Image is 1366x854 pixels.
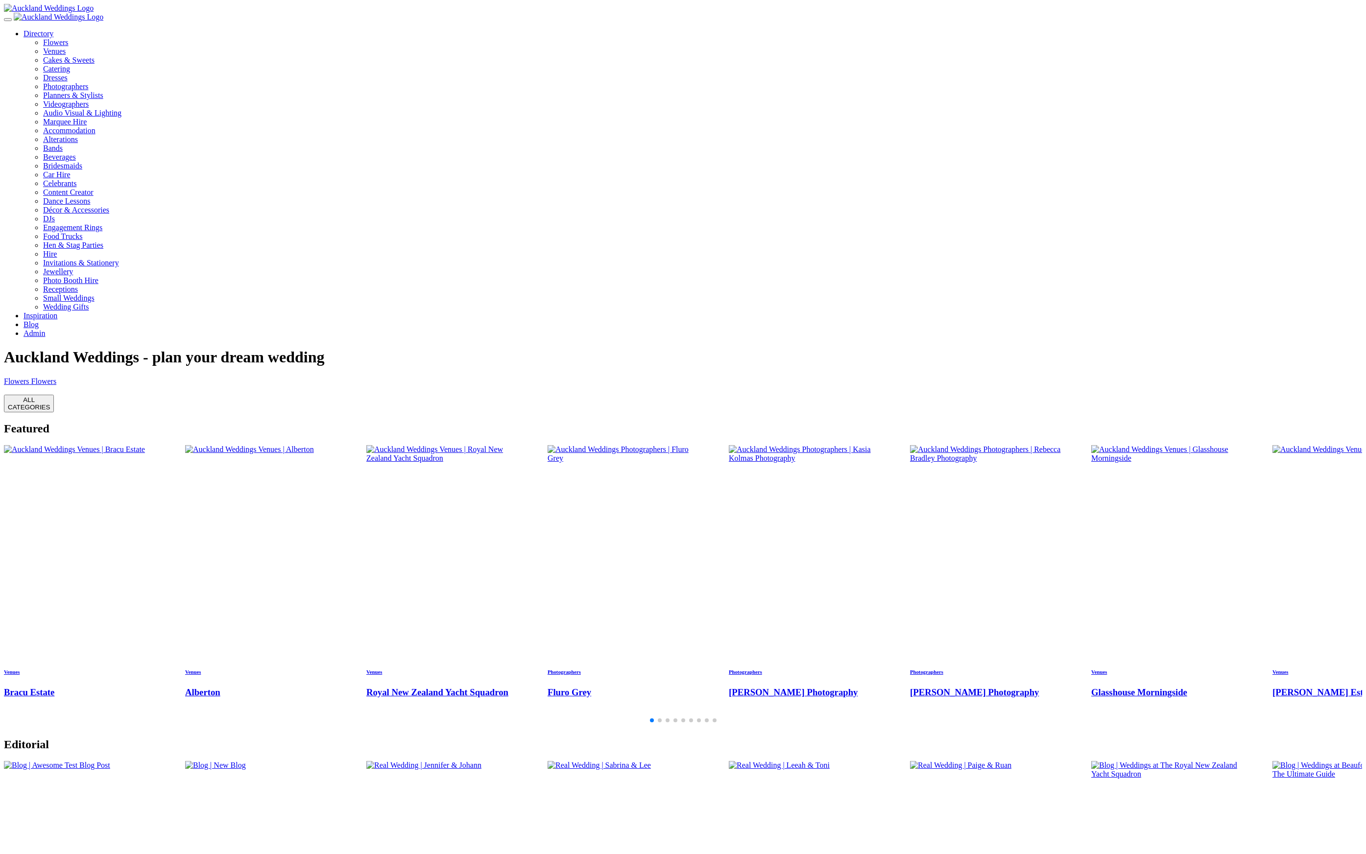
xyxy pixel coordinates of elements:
h1: Auckland Weddings - plan your dream wedding [4,348,1362,366]
a: Alterations [43,135,78,143]
a: Celebrants [43,179,76,188]
a: Flowers Flowers [4,377,1362,386]
a: Engagement Rings [43,223,102,232]
a: Cakes & Sweets [43,56,1362,65]
a: Dance Lessons [43,197,90,205]
h6: Venues [366,669,524,675]
a: Auckland Weddings Venues | Alberton Venues Alberton [185,445,343,698]
img: Blog | Awesome Test Blog Post [4,761,110,770]
h3: Alberton [185,687,343,698]
img: Real Wedding | Sabrina & Lee [548,761,651,770]
img: Real Wedding | Paige & Ruan [910,761,1011,770]
a: Hen & Stag Parties [43,241,103,249]
h6: Venues [185,669,343,675]
h3: [PERSON_NAME] Photography [729,687,887,698]
swiper-slide: 2 / 29 [185,445,343,729]
a: Auckland Weddings Venues | Glasshouse Morningside Venues Glasshouse Morningside [1091,445,1249,698]
h6: Venues [4,669,162,675]
img: Auckland Weddings Photographers | Rebecca Bradley Photography [910,445,1068,463]
a: Blog [24,320,39,329]
a: Venues [43,47,1362,56]
h6: Photographers [729,669,887,675]
a: Décor & Accessories [43,206,109,214]
a: Wedding Gifts [43,303,89,311]
h3: [PERSON_NAME] Photography [910,687,1068,698]
a: Audio Visual & Lighting [43,109,1362,118]
a: Beverages [43,153,76,161]
img: Auckland Weddings Venues | Royal New Zealand Yacht Squadron [366,445,524,463]
a: Bands [43,144,63,152]
h2: Featured [4,422,1362,435]
a: Inspiration [24,311,57,320]
h2: Editorial [4,738,1362,751]
span: Flowers [4,377,29,385]
h6: Venues [1091,669,1249,675]
h6: Photographers [910,669,1068,675]
img: Auckland Weddings Venues | Glasshouse Morningside [1091,445,1249,463]
a: Auckland Weddings Venues | Bracu Estate Venues Bracu Estate [4,445,162,698]
img: Auckland Weddings Photographers | Kasia Kolmas Photography [729,445,887,463]
a: Receptions [43,285,78,293]
a: Planners & Stylists [43,91,1362,100]
a: DJs [43,214,55,223]
a: Auckland Weddings Photographers | Kasia Kolmas Photography Photographers [PERSON_NAME] Photography [729,445,887,698]
a: Admin [24,329,45,337]
swiper-slide: 7 / 29 [1091,445,1249,729]
a: Flowers [43,38,1362,47]
a: Content Creator [43,188,94,196]
h6: Photographers [548,669,705,675]
a: Photo Booth Hire [43,276,98,285]
swiper-slide: 1 / 29 [4,445,162,729]
h3: Fluro Grey [548,687,705,698]
img: Real Wedding | Jennifer & Johann [366,761,481,770]
a: Accommodation [43,126,96,135]
button: Menu [4,18,12,21]
a: Directory [24,29,53,38]
a: Car Hire [43,170,71,179]
swiper-slide: 5 / 29 [729,445,887,729]
img: Auckland Weddings Venues | Alberton [185,445,314,454]
a: Invitations & Stationery [43,259,119,267]
img: Auckland Weddings Venues | Bracu Estate [4,445,145,454]
a: Videographers [43,100,1362,109]
button: ALLCATEGORIES [4,395,54,412]
h3: Glasshouse Morningside [1091,687,1249,698]
a: Bridesmaids [43,162,82,170]
a: Catering [43,65,1362,73]
swiper-slide: 3 / 29 [366,445,524,729]
img: Real Wedding | Leeah & Toni [729,761,830,770]
a: Jewellery [43,267,73,276]
a: Marquee Hire [43,118,1362,126]
swiper-slide: 4 / 29 [548,445,705,729]
a: Photographers [43,82,1362,91]
img: Auckland Weddings Logo [4,4,94,13]
img: Auckland Weddings Logo [14,13,103,22]
h3: Royal New Zealand Yacht Squadron [366,687,524,698]
img: Blog | Weddings at The Royal New Zealand Yacht Squadron [1091,761,1249,779]
img: Auckland Weddings Photographers | Fluro Grey [548,445,705,463]
a: Hire [43,250,57,258]
img: Blog | New Blog [185,761,246,770]
swiper-slide: 6 / 29 [910,445,1068,729]
a: Auckland Weddings Photographers | Fluro Grey Photographers Fluro Grey [548,445,705,698]
a: Food Trucks [43,232,82,240]
swiper-slide: 1 / 11 [4,377,1362,386]
span: Flowers [31,377,57,385]
a: Auckland Weddings Venues | Royal New Zealand Yacht Squadron Venues Royal New Zealand Yacht Squadron [366,445,524,698]
a: Auckland Weddings Photographers | Rebecca Bradley Photography Photographers [PERSON_NAME] Photogr... [910,445,1068,698]
div: ALL CATEGORIES [8,396,50,411]
a: Small Weddings [43,294,95,302]
a: Dresses [43,73,1362,82]
h3: Bracu Estate [4,687,162,698]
